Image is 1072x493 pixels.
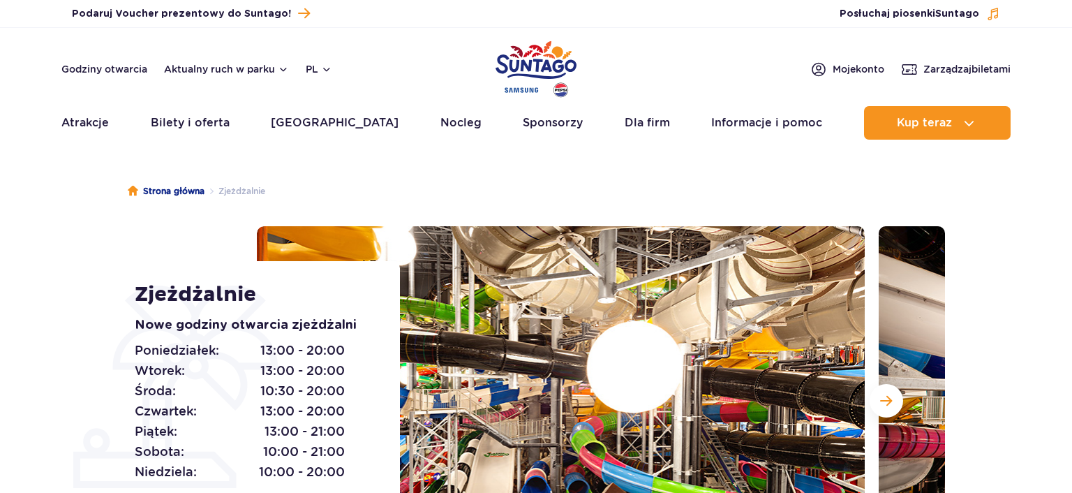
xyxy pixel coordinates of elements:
a: Park of Poland [496,35,576,99]
span: 13:00 - 20:00 [260,361,345,381]
button: Aktualny ruch w parku [164,64,289,75]
span: Posłuchaj piosenki [840,7,979,21]
a: Zarządzajbiletami [901,61,1011,78]
span: Piątek: [135,422,177,441]
span: Moje konto [833,62,884,76]
span: 13:00 - 20:00 [260,341,345,360]
a: Strona główna [128,184,204,198]
a: Dla firm [625,106,670,140]
a: Nocleg [440,106,482,140]
span: Poniedziałek: [135,341,219,360]
p: Nowe godziny otwarcia zjeżdżalni [135,316,368,335]
button: Następny slajd [870,384,903,418]
span: 10:30 - 20:00 [260,381,345,401]
span: Wtorek: [135,361,185,381]
span: 10:00 - 20:00 [259,462,345,482]
a: Sponsorzy [523,106,583,140]
span: Suntago [935,9,979,19]
span: Kup teraz [897,117,952,129]
span: 10:00 - 21:00 [263,442,345,462]
span: Podaruj Voucher prezentowy do Suntago! [72,7,291,21]
button: pl [306,62,332,76]
span: Zarządzaj biletami [923,62,1011,76]
span: Sobota: [135,442,184,462]
a: Informacje i pomoc [711,106,822,140]
span: 13:00 - 21:00 [265,422,345,441]
button: Posłuchaj piosenkiSuntago [840,7,1000,21]
a: Godziny otwarcia [61,62,147,76]
a: Podaruj Voucher prezentowy do Suntago! [72,4,310,23]
a: Mojekonto [810,61,884,78]
a: Atrakcje [61,106,109,140]
span: Czwartek: [135,402,197,421]
a: [GEOGRAPHIC_DATA] [271,106,399,140]
li: Zjeżdżalnie [204,184,265,198]
a: Bilety i oferta [151,106,230,140]
h1: Zjeżdżalnie [135,282,368,307]
span: Środa: [135,381,176,401]
button: Kup teraz [864,106,1011,140]
span: 13:00 - 20:00 [260,402,345,421]
span: Niedziela: [135,462,197,482]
